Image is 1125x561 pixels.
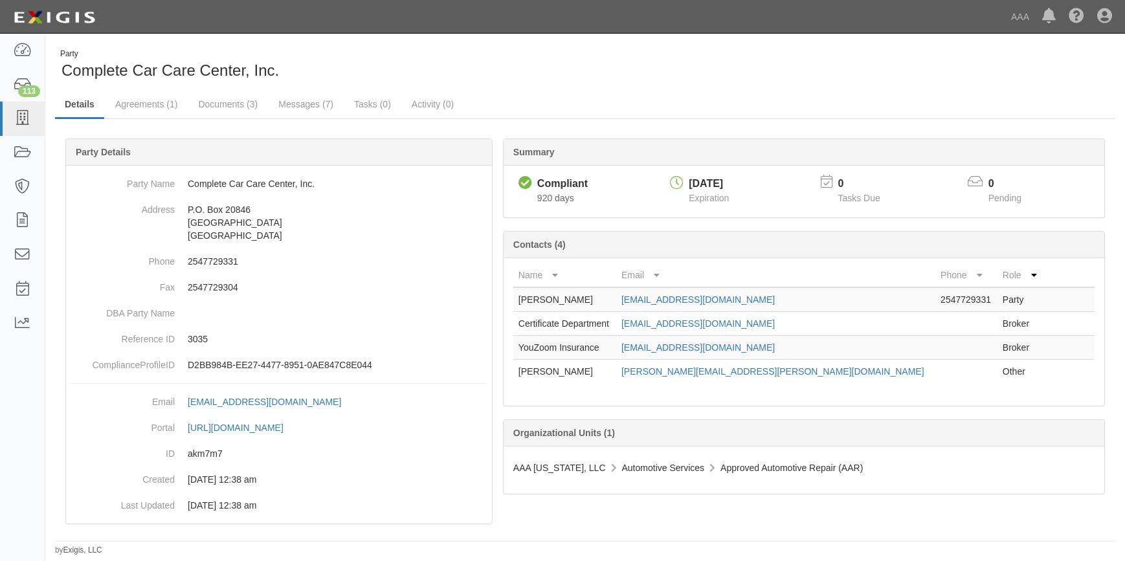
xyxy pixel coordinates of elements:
[997,287,1043,312] td: Party
[188,91,267,117] a: Documents (3)
[71,326,175,346] dt: Reference ID
[513,239,566,250] b: Contacts (4)
[344,91,401,117] a: Tasks (0)
[537,193,574,203] span: Since 03/10/2023
[71,352,175,371] dt: ComplianceProfileID
[18,85,40,97] div: 113
[106,91,187,117] a: Agreements (1)
[71,171,487,197] dd: Complete Car Care Center, Inc.
[71,274,175,294] dt: Fax
[71,248,487,274] dd: 2547729331
[71,492,175,512] dt: Last Updated
[71,467,487,492] dd: 03/10/2023 12:38 am
[997,312,1043,336] td: Broker
[997,360,1043,384] td: Other
[621,342,775,353] a: [EMAIL_ADDRESS][DOMAIN_NAME]
[71,300,175,320] dt: DBA Party Name
[689,193,729,203] span: Expiration
[269,91,343,117] a: Messages (7)
[188,423,298,433] a: [URL][DOMAIN_NAME]
[188,358,487,371] p: D2BB984B-EE27-4477-8951-0AE847C8E044
[61,61,279,79] span: Complete Car Care Center, Inc.
[689,177,729,192] div: [DATE]
[513,147,555,157] b: Summary
[1069,9,1084,25] i: Help Center - Complianz
[935,263,997,287] th: Phone
[71,389,175,408] dt: Email
[76,147,131,157] b: Party Details
[71,274,487,300] dd: 2547729304
[513,428,615,438] b: Organizational Units (1)
[838,193,880,203] span: Tasks Due
[71,467,175,486] dt: Created
[513,263,616,287] th: Name
[997,263,1043,287] th: Role
[997,336,1043,360] td: Broker
[513,287,616,312] td: [PERSON_NAME]
[621,366,924,377] a: [PERSON_NAME][EMAIL_ADDRESS][PERSON_NAME][DOMAIN_NAME]
[935,287,997,312] td: 2547729331
[622,463,705,473] span: Automotive Services
[71,197,487,248] dd: P.O. Box 20846 [GEOGRAPHIC_DATA] [GEOGRAPHIC_DATA]
[71,171,175,190] dt: Party Name
[10,6,99,29] img: logo-5460c22ac91f19d4615b14bd174203de0afe785f0fc80cf4dbbc73dc1793850b.png
[537,177,588,192] div: Compliant
[63,545,102,555] a: Exigis, LLC
[513,336,616,360] td: YouZoom Insurance
[188,395,341,408] div: [EMAIL_ADDRESS][DOMAIN_NAME]
[55,49,575,82] div: Complete Car Care Center, Inc.
[621,318,775,329] a: [EMAIL_ADDRESS][DOMAIN_NAME]
[513,312,616,336] td: Certificate Department
[55,91,104,119] a: Details
[988,177,1038,192] p: 0
[616,263,935,287] th: Email
[402,91,463,117] a: Activity (0)
[1005,4,1036,30] a: AAA
[513,463,606,473] span: AAA [US_STATE], LLC
[621,294,775,305] a: [EMAIL_ADDRESS][DOMAIN_NAME]
[71,415,175,434] dt: Portal
[55,545,102,556] small: by
[71,441,487,467] dd: akm7m7
[71,197,175,216] dt: Address
[513,360,616,384] td: [PERSON_NAME]
[988,193,1021,203] span: Pending
[188,397,355,407] a: [EMAIL_ADDRESS][DOMAIN_NAME]
[188,333,487,346] p: 3035
[71,248,175,268] dt: Phone
[720,463,863,473] span: Approved Automotive Repair (AAR)
[60,49,279,60] div: Party
[838,177,896,192] p: 0
[71,492,487,518] dd: 03/10/2023 12:38 am
[518,177,532,190] i: Compliant
[71,441,175,460] dt: ID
